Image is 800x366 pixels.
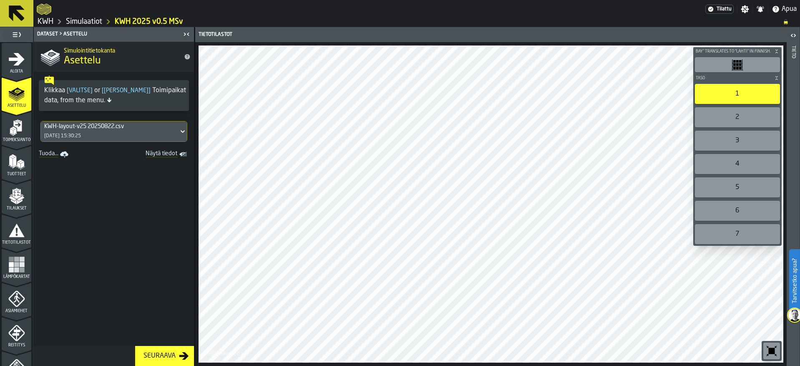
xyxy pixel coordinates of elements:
label: button-toggle-Toggle Täydellinen valikko [2,29,31,40]
span: Asiamiehet [2,309,31,313]
div: button-toolbar-undefined [693,82,782,106]
span: Tuotteet [2,172,31,177]
span: Tilattu [717,6,732,12]
li: menu Asiamiehet [2,283,31,316]
div: 1 [695,84,780,104]
div: 2 [695,107,780,127]
div: 5 [695,177,780,197]
span: Asettelu [64,54,101,68]
label: button-toggle-Sulje minut [181,29,192,39]
header: Tietotilastot [195,27,787,42]
div: button-toolbar-undefined [693,129,782,152]
button: button- [693,74,782,82]
a: link-to-/wh/i/4fb45246-3b77-4bb5-b880-c337c3c5facb/settings/billing [705,5,734,14]
div: button-toolbar-undefined [693,56,782,74]
a: logo-header [200,344,247,361]
div: button-toolbar-undefined [762,341,782,361]
svg: Nollaa zoomaus ja sijainti [765,344,778,358]
div: DropdownMenuValue-3726d2e5-8bdf-4f45-9bbc-fced1f97c9a8[DATE] 15:30:25 [40,121,187,142]
a: link-to-/wh/i/4fb45246-3b77-4bb5-b880-c337c3c5facb [38,17,53,26]
label: button-toggle-Ilmoitukset [753,5,768,13]
span: Lämpökartat [2,275,31,279]
label: button-toggle-Apua [768,4,800,14]
header: Dataset > Asettelu [34,27,194,42]
header: Tieto [787,27,800,366]
div: Seuraava [140,351,179,361]
div: button-toolbar-undefined [693,199,782,222]
li: menu Reititys [2,317,31,350]
span: ] [148,88,151,93]
span: Reititys [2,343,31,348]
span: Apua [782,4,797,14]
div: DropdownMenuValue-3726d2e5-8bdf-4f45-9bbc-fced1f97c9a8 [44,123,175,130]
div: 7 [695,224,780,244]
span: Asettelu [2,103,31,108]
div: button-toolbar-undefined [693,152,782,176]
span: Tilaukset [2,206,31,211]
div: button-toolbar-undefined [693,106,782,129]
span: Aloita [2,69,31,74]
li: menu Aloita [2,43,31,76]
h2: Sub Title [64,46,177,54]
div: Menu-tilaus [705,5,734,14]
span: [ [67,88,69,93]
li: menu Asettelu [2,77,31,111]
div: 6 [695,201,780,221]
span: Bay" translates to "lahti" in Finnish. [694,49,772,54]
label: button-toggle-Avaa [787,29,799,44]
a: link-to-/wh/i/4fb45246-3b77-4bb5-b880-c337c3c5facb/import/layout/ [35,149,73,160]
span: [PERSON_NAME] [100,88,152,93]
div: 4 [695,154,780,174]
span: Toimeksianto [2,138,31,142]
li: menu Tuotteet [2,146,31,179]
li: menu Lämpökartat [2,248,31,282]
span: Tietotilastot [2,240,31,245]
li: menu Toimeksianto [2,111,31,145]
button: button-Seuraava [135,346,194,366]
div: title-Asettelu [34,42,194,72]
div: Dataset > Asettelu [35,31,181,37]
span: Näytä tiedot [121,150,177,159]
span: Valitse [65,88,94,93]
span: [ [102,88,104,93]
label: Tarvitsetko apua? [790,250,799,312]
label: button-toggle-Asetukset [737,5,752,13]
div: [DATE] 15:30:25 [44,133,81,139]
div: button-toolbar-undefined [693,176,782,199]
div: Tieto [790,44,796,364]
span: ] [91,88,93,93]
li: menu Tietotilastot [2,214,31,247]
a: logo-header [37,2,51,17]
div: button-toolbar-undefined [693,222,782,246]
a: link-to-/wh/i/4fb45246-3b77-4bb5-b880-c337c3c5facb/simulations/220e8e5a-73d2-41ea-b0bf-f93915416fa3 [115,17,183,26]
button: button- [693,47,782,56]
li: menu Tilaukset [2,180,31,213]
nav: Breadcrumb [37,17,797,27]
div: 3 [695,131,780,151]
div: Klikkaa or Toimipaikat data, from the menu. [44,86,184,106]
a: link-to-/wh/i/4fb45246-3b77-4bb5-b880-c337c3c5facb [66,17,102,26]
div: Tietotilastot [197,32,492,38]
span: Taso [694,76,772,81]
a: toggle-dataset-table-Näytä tiedot [117,149,192,160]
